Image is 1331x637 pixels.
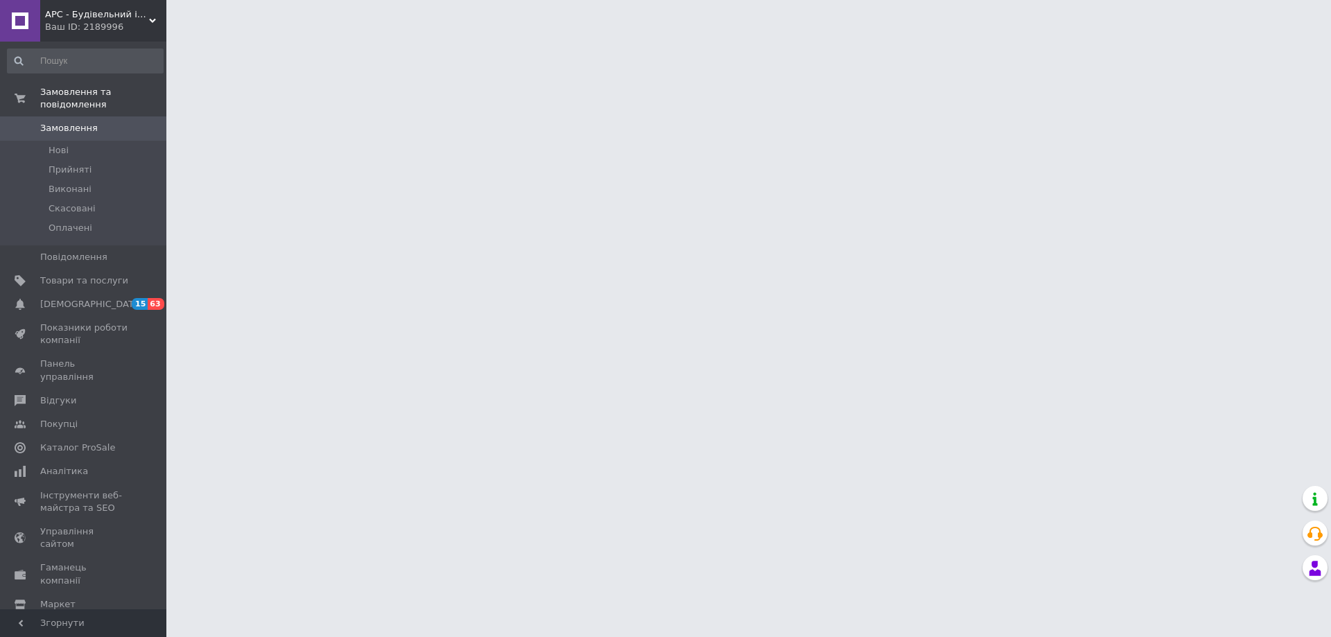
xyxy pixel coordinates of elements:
[40,598,76,611] span: Маркет
[40,274,128,287] span: Товари та послуги
[7,49,164,73] input: Пошук
[40,561,128,586] span: Гаманець компанії
[40,442,115,454] span: Каталог ProSale
[132,298,148,310] span: 15
[40,358,128,383] span: Панель управління
[40,489,128,514] span: Інструменти веб-майстра та SEO
[45,8,149,21] span: АРС - Будівельний інтернет-гіпермаркет
[40,86,166,111] span: Замовлення та повідомлення
[49,222,92,234] span: Оплачені
[49,202,96,215] span: Скасовані
[40,525,128,550] span: Управління сайтом
[40,465,88,478] span: Аналітика
[40,418,78,430] span: Покупці
[49,183,92,195] span: Виконані
[40,394,76,407] span: Відгуки
[40,122,98,134] span: Замовлення
[49,144,69,157] span: Нові
[40,251,107,263] span: Повідомлення
[40,298,143,311] span: [DEMOGRAPHIC_DATA]
[148,298,164,310] span: 63
[49,164,92,176] span: Прийняті
[40,322,128,347] span: Показники роботи компанії
[45,21,166,33] div: Ваш ID: 2189996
